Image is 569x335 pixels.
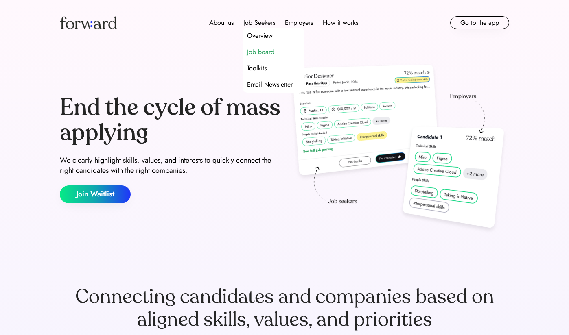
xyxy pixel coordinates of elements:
[247,47,274,57] div: Job board
[209,18,234,28] div: About us
[323,18,358,28] div: How it works
[243,18,275,28] div: Job Seekers
[60,95,281,145] div: End the cycle of mass applying
[60,155,281,176] div: We clearly highlight skills, values, and interests to quickly connect the right candidates with t...
[60,16,117,29] img: Forward logo
[247,63,267,73] div: Toolkits
[60,285,509,331] div: Connecting candidates and companies based on aligned skills, values, and priorities
[247,80,293,89] div: Email Newsletter
[450,16,509,29] button: Go to the app
[247,31,273,41] div: Overview
[288,62,509,237] img: hero-image.png
[285,18,313,28] div: Employers
[60,185,131,203] button: Join Waitlist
